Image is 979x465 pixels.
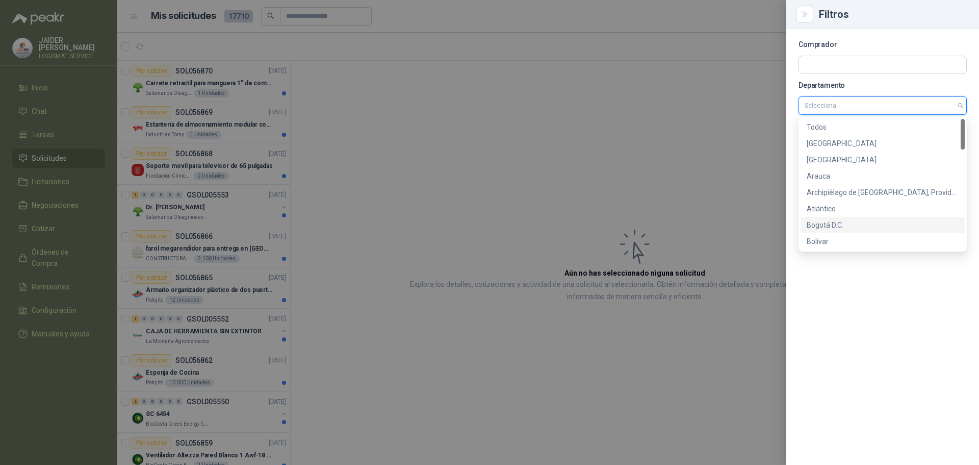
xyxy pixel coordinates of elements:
[798,8,811,20] button: Close
[807,187,959,198] div: Archipiélago de [GEOGRAPHIC_DATA], Providencia y [GEOGRAPHIC_DATA]
[801,184,965,201] div: Archipiélago de San Andrés, Providencia y Santa Catalina
[807,236,959,247] div: Bolívar
[807,203,959,214] div: Atlántico
[801,201,965,217] div: Atlántico
[801,135,965,152] div: Amazonas
[807,219,959,231] div: Bogotá D.C.
[807,121,959,133] div: Todos
[801,168,965,184] div: Arauca
[801,152,965,168] div: Antioquia
[798,41,967,47] p: Comprador
[801,217,965,233] div: Bogotá D.C.
[819,9,967,19] div: Filtros
[798,82,967,88] p: Departamento
[807,154,959,165] div: [GEOGRAPHIC_DATA]
[807,138,959,149] div: [GEOGRAPHIC_DATA]
[801,233,965,250] div: Bolívar
[801,119,965,135] div: Todos
[807,170,959,182] div: Arauca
